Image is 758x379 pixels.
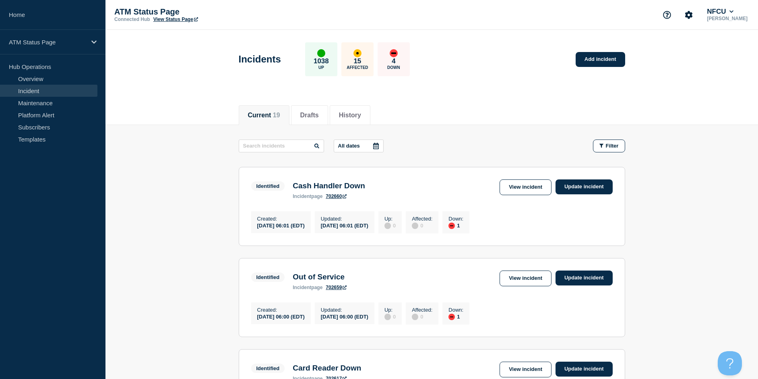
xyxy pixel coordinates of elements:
[339,112,361,119] button: History
[239,140,324,152] input: Search incidents
[153,17,198,22] a: View Status Page
[321,216,368,222] p: Updated :
[448,222,463,229] div: 1
[257,216,305,222] p: Created :
[576,52,625,67] a: Add incident
[251,364,285,373] span: Identified
[293,285,311,290] span: incident
[326,285,347,290] a: 702659
[257,222,305,229] div: [DATE] 06:01 (EDT)
[384,314,391,320] div: disabled
[293,194,322,199] p: page
[448,314,455,320] div: down
[353,57,361,65] p: 15
[334,140,384,152] button: All dates
[500,271,551,286] a: View incident
[248,112,280,119] button: Current 19
[273,112,280,119] span: 19
[412,307,432,313] p: Affected :
[293,364,361,373] h3: Card Reader Down
[338,143,360,149] p: All dates
[239,54,281,65] h1: Incidents
[448,307,463,313] p: Down :
[392,57,395,65] p: 4
[606,143,619,149] span: Filter
[353,49,361,57] div: affected
[257,307,305,313] p: Created :
[293,194,311,199] span: incident
[593,140,625,152] button: Filter
[680,6,697,23] button: Account settings
[412,222,432,229] div: 0
[314,57,329,65] p: 1038
[251,273,285,282] span: Identified
[293,181,365,190] h3: Cash Handler Down
[293,273,347,281] h3: Out of Service
[412,223,418,229] div: disabled
[300,112,319,119] button: Drafts
[556,271,613,285] a: Update incident
[500,362,551,377] a: View incident
[705,8,735,16] button: NFCU
[384,222,396,229] div: 0
[387,65,400,70] p: Down
[321,313,368,320] div: [DATE] 06:00 (EDT)
[556,362,613,377] a: Update incident
[500,179,551,195] a: View incident
[384,223,391,229] div: disabled
[384,313,396,320] div: 0
[114,7,275,17] p: ATM Status Page
[705,16,749,21] p: [PERSON_NAME]
[390,49,398,57] div: down
[412,216,432,222] p: Affected :
[293,285,322,290] p: page
[448,216,463,222] p: Down :
[384,307,396,313] p: Up :
[718,351,742,375] iframe: Help Scout Beacon - Open
[412,313,432,320] div: 0
[321,307,368,313] p: Updated :
[659,6,675,23] button: Support
[556,179,613,194] a: Update incident
[448,313,463,320] div: 1
[114,17,150,22] p: Connected Hub
[317,49,325,57] div: up
[318,65,324,70] p: Up
[326,194,347,199] a: 702660
[347,65,368,70] p: Affected
[384,216,396,222] p: Up :
[251,181,285,191] span: Identified
[448,223,455,229] div: down
[412,314,418,320] div: disabled
[257,313,305,320] div: [DATE] 06:00 (EDT)
[9,39,86,46] p: ATM Status Page
[321,222,368,229] div: [DATE] 06:01 (EDT)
